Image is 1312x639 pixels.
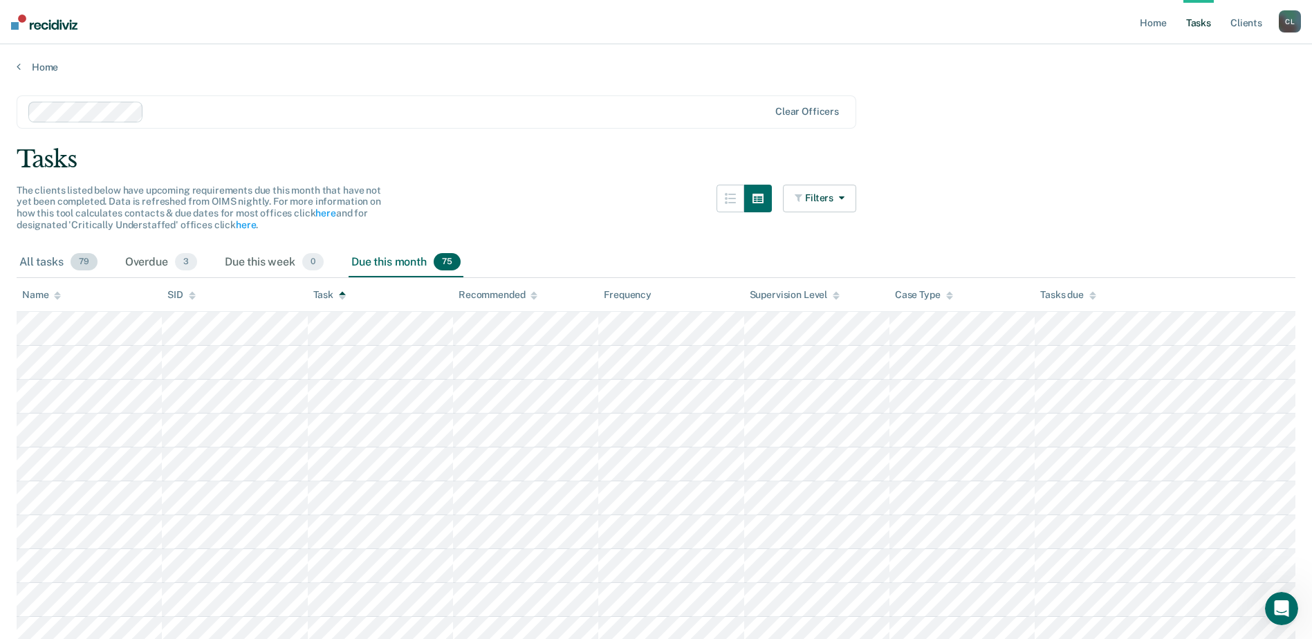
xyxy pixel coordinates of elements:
div: All tasks79 [17,248,100,278]
span: 3 [175,253,197,271]
div: Name [22,289,61,301]
span: The clients listed below have upcoming requirements due this month that have not yet been complet... [17,185,381,230]
iframe: Intercom live chat [1265,592,1298,625]
div: Due this week0 [222,248,326,278]
button: CL [1279,10,1301,33]
div: Due this month75 [349,248,463,278]
img: Recidiviz [11,15,77,30]
button: Filters [783,185,856,212]
div: Tasks due [1040,289,1096,301]
div: Recommended [459,289,537,301]
a: Home [17,61,1295,73]
div: Supervision Level [750,289,840,301]
div: Frequency [604,289,652,301]
a: here [236,219,256,230]
span: 0 [302,253,324,271]
div: Clear officers [775,106,839,118]
div: Task [313,289,346,301]
span: 75 [434,253,461,271]
div: SID [167,289,196,301]
a: here [315,207,335,219]
div: C L [1279,10,1301,33]
span: 79 [71,253,98,271]
div: Case Type [895,289,953,301]
div: Overdue3 [122,248,200,278]
div: Tasks [17,145,1295,174]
